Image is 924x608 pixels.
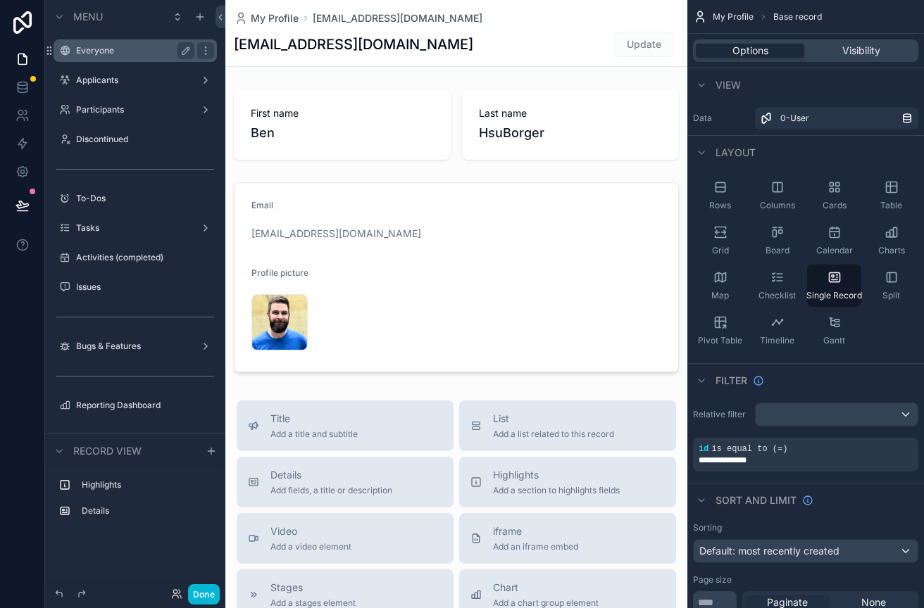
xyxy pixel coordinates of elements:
label: Page size [693,574,732,585]
span: Record view [73,444,142,458]
button: Charts [864,220,918,262]
span: My Profile [713,11,754,23]
button: Grid [693,220,747,262]
span: Calendar [816,245,853,256]
span: Columns [760,200,795,211]
span: Pivot Table [698,335,742,346]
label: Tasks [76,222,194,234]
button: Timeline [750,310,804,352]
button: Rows [693,175,747,217]
span: id [699,444,708,454]
span: Base record [773,11,822,23]
div: scrollable content [45,467,225,536]
button: Table [864,175,918,217]
label: Reporting Dashboard [76,400,214,411]
button: Done [188,584,220,604]
span: Timeline [760,335,794,346]
button: Map [693,265,747,307]
button: Split [864,265,918,307]
span: Grid [712,245,729,256]
span: Menu [73,10,103,24]
span: Checklist [758,290,796,301]
label: Everyone [76,45,189,56]
span: Single Record [806,290,862,301]
span: is equal to (=) [711,444,787,454]
span: View [716,78,741,92]
label: Relative filter [693,409,749,420]
span: Visibility [842,44,880,58]
span: Split [882,290,900,301]
button: Columns [750,175,804,217]
span: Charts [878,245,905,256]
button: Gantt [807,310,861,352]
label: Data [693,113,749,124]
a: 0-User [755,107,918,129]
button: Pivot Table [693,310,747,352]
span: Table [880,200,902,211]
h1: [EMAIL_ADDRESS][DOMAIN_NAME] [234,34,473,54]
span: Sort And Limit [716,493,797,507]
span: Options [732,44,768,58]
span: Map [711,290,729,301]
label: Issues [76,281,214,293]
label: Sorting [693,522,722,533]
label: Highlights [82,479,211,490]
span: Default: most recently created [699,545,839,557]
label: To-Dos [76,193,214,204]
span: 0-User [780,113,809,124]
span: Cards [823,200,847,211]
span: Gantt [823,335,845,346]
button: Default: most recently created [693,539,918,563]
a: [EMAIL_ADDRESS][DOMAIN_NAME] [313,11,482,25]
label: Applicants [76,75,194,86]
a: My Profile [234,11,299,25]
label: Participants [76,104,194,115]
span: Layout [716,146,756,160]
span: My Profile [251,11,299,25]
label: Bugs & Features [76,341,194,352]
button: Board [750,220,804,262]
button: Cards [807,175,861,217]
button: Single Record [807,265,861,307]
span: Filter [716,374,747,388]
button: Calendar [807,220,861,262]
label: Activities (completed) [76,252,214,263]
label: Details [82,505,211,517]
span: Rows [709,200,731,211]
span: Board [766,245,789,256]
label: Discontinued [76,134,214,145]
button: Checklist [750,265,804,307]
